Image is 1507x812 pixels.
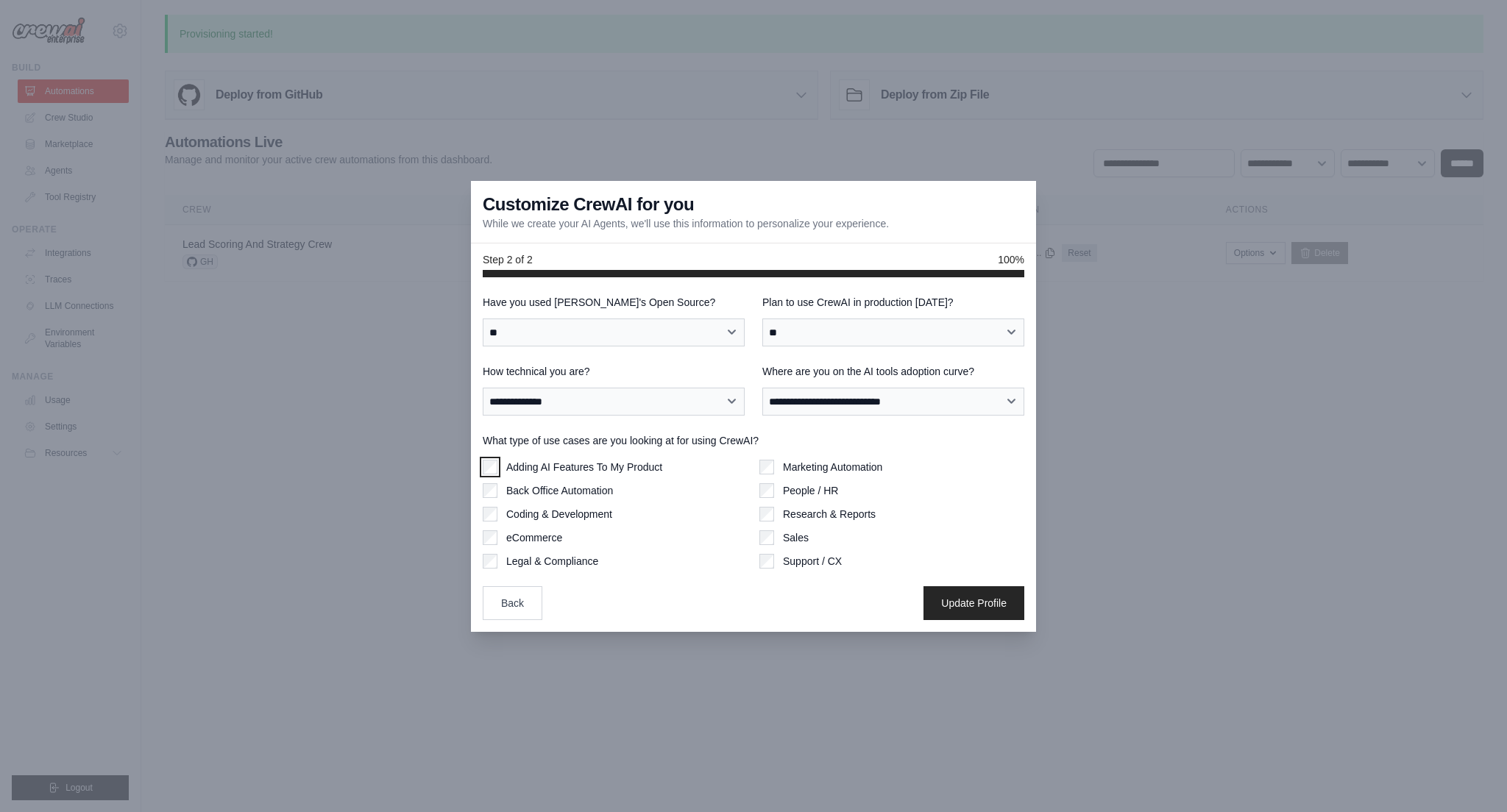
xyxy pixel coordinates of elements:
[762,295,1024,310] label: Plan to use CrewAI in production [DATE]?
[998,252,1024,267] span: 100%
[483,252,533,267] span: Step 2 of 2
[506,483,613,498] label: Back Office Automation
[783,507,876,521] label: Research & Reports
[762,364,1024,379] label: Where are you on the AI tools adoption curve?
[506,460,662,474] label: Adding AI Features To My Product
[783,460,882,474] label: Marketing Automation
[506,554,598,569] label: Legal & Compliance
[783,554,842,569] label: Support / CX
[483,433,1024,448] label: What type of use cases are you looking at for using CrewAI?
[923,586,1024,620] button: Update Profile
[483,586,542,620] button: Back
[783,483,838,498] label: People / HR
[783,530,809,545] label: Sales
[483,193,694,216] h3: Customize CrewAI for you
[483,364,745,379] label: How technical you are?
[506,530,562,545] label: eCommerce
[483,216,889,231] p: While we create your AI Agents, we'll use this information to personalize your experience.
[483,295,745,310] label: Have you used [PERSON_NAME]'s Open Source?
[506,507,612,521] label: Coding & Development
